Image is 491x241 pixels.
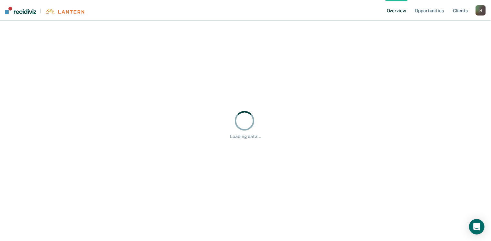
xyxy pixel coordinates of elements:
span: | [36,8,45,14]
div: Loading data... [230,134,261,139]
div: Open Intercom Messenger [469,219,485,235]
img: Recidiviz [5,7,36,14]
img: Lantern [45,9,84,14]
button: H [476,5,486,16]
a: | [5,7,84,14]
